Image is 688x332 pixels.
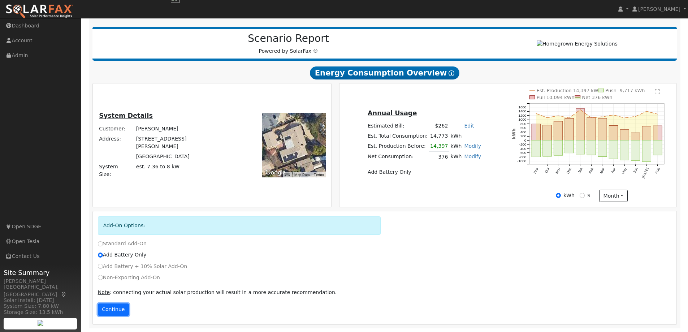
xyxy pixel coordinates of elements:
rect: onclick="" [532,140,540,157]
text: 1400 [519,109,527,113]
rect: onclick="" [576,109,585,140]
text: Oct [544,167,550,174]
text: 400 [520,130,527,134]
div: [PERSON_NAME] [4,277,77,285]
button: Keyboard shortcuts [285,172,290,177]
rect: onclick="" [653,140,662,155]
td: kWh [449,152,463,162]
span: [PERSON_NAME] [638,6,680,12]
text: Push -9,717 kWh [606,88,645,93]
circle: onclick="" [591,117,592,118]
span: est. 7.36 to 8 kW [136,164,179,169]
circle: onclick="" [536,113,537,114]
i: Show Help [449,70,454,76]
text: 200 [520,134,527,138]
u: Annual Usage [368,109,417,117]
rect: onclick="" [653,126,662,140]
td: Est. Total Consumption: [366,131,429,141]
input: Non-Exporting Add-On [98,275,103,280]
rect: onclick="" [576,140,585,154]
td: System Size [135,162,228,180]
td: 14,397 [429,141,449,152]
rect: onclick="" [609,126,618,140]
text: Aug [654,167,661,174]
label: kWh [563,192,575,199]
span: : connecting your actual solar production will result in a more accurate recommendation. [98,289,337,295]
u: System Details [99,112,153,119]
rect: onclick="" [565,140,574,153]
td: kWh [449,131,483,141]
div: Storage Size: 13.5 kWh [4,309,77,316]
circle: onclick="" [635,116,636,117]
rect: onclick="" [620,140,629,160]
span: Site Summary [4,268,77,277]
text: 1600 [519,105,527,109]
rect: onclick="" [587,140,596,155]
circle: onclick="" [580,109,581,111]
td: Customer: [98,124,135,134]
text: Pull 10,094 kWh [537,95,575,100]
text: -1000 [517,159,527,163]
text: 0 [524,138,527,142]
text: Feb [588,167,594,174]
rect: onclick="" [609,140,618,159]
td: [PERSON_NAME] [135,124,228,134]
rect: onclick="" [642,126,651,140]
label: Add Battery Only [98,251,147,259]
label: Standard Add-On [98,240,147,247]
label: Non-Exporting Add-On [98,274,160,281]
img: Google [264,168,287,177]
button: month [599,190,628,202]
td: Estimated Bill: [366,121,429,131]
rect: onclick="" [554,140,563,155]
td: $262 [429,121,449,131]
rect: onclick="" [565,118,574,140]
a: Open this area in Google Maps (opens a new window) [264,168,287,177]
u: Note [98,289,110,295]
text: Apr [610,167,616,174]
h2: Scenario Report [100,33,477,45]
rect: onclick="" [598,140,607,157]
text: Est. Production 14,397 kWh [537,88,601,93]
text: 1000 [519,117,527,121]
circle: onclick="" [558,115,559,117]
div: Powered by SolarFax ® [96,33,481,55]
div: System Size: 7.80 kW [4,302,77,310]
td: Est. Production Before: [366,141,429,152]
a: Map [61,292,67,297]
text: -600 [519,151,527,155]
text: kWh [511,129,516,139]
td: Net Consumption: [366,152,429,162]
text: -200 [519,142,527,146]
rect: onclick="" [543,125,551,140]
span: Energy Consumption Overview [310,66,459,79]
rect: onclick="" [631,140,640,160]
input: Add Battery Only [98,253,103,258]
circle: onclick="" [613,114,614,116]
td: Address: [98,134,135,151]
div: Add-On Options: [98,216,381,235]
circle: onclick="" [546,117,548,118]
button: Continue [98,303,129,316]
text: Jan [577,167,583,174]
input: Add Battery + 10% Solar Add-On [98,264,103,269]
text: -800 [519,155,527,159]
rect: onclick="" [642,140,651,161]
td: Add Battery Only [366,167,482,177]
text: -400 [519,147,527,151]
div: Solar Install: [DATE] [4,297,77,304]
a: Terms (opens in new tab) [314,173,324,177]
text: Mar [599,167,605,174]
text:  [655,89,660,95]
rect: onclick="" [620,130,629,140]
td: kWh [449,141,463,152]
img: Homegrown Energy Solutions [537,40,618,48]
circle: onclick="" [569,117,570,119]
a: Modify [464,143,481,149]
circle: onclick="" [602,116,603,117]
td: 376 [429,152,449,162]
label: $ [587,192,590,199]
text: [DATE] [641,167,650,179]
circle: onclick="" [657,113,658,115]
img: SolarFax [5,4,73,19]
